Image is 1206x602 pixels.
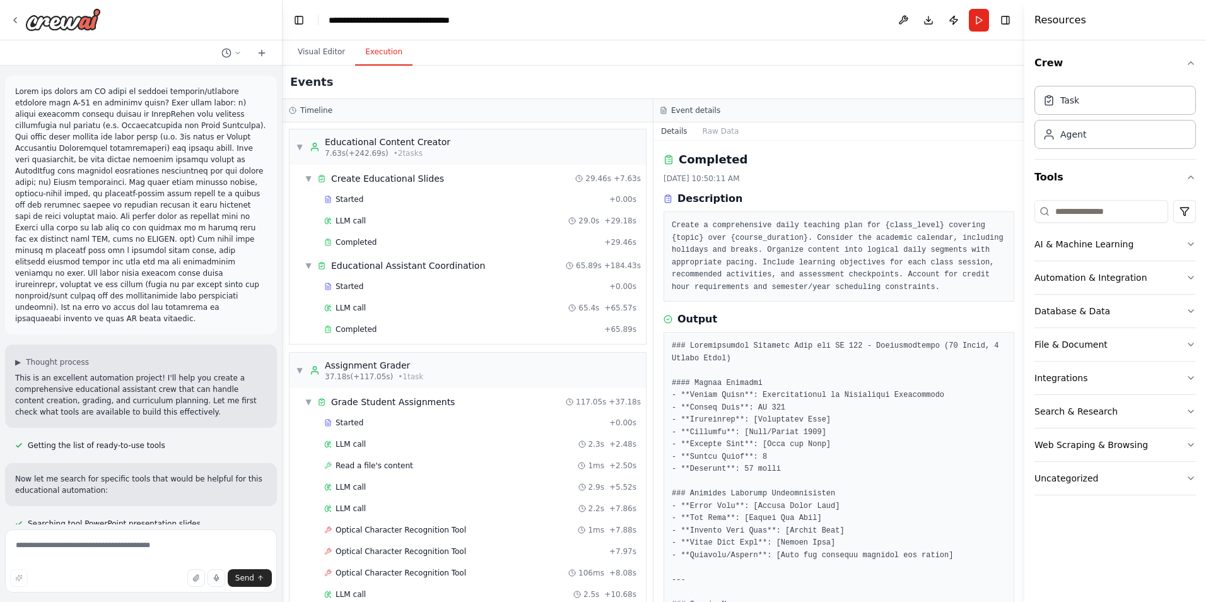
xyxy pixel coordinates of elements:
span: + 65.89s [604,324,636,334]
span: • 1 task [398,372,423,382]
h3: Timeline [300,105,332,115]
span: 29.0s [578,216,599,226]
button: Switch to previous chat [216,45,247,61]
span: LLM call [336,303,366,313]
span: Started [336,418,363,428]
button: Send [228,569,272,587]
h3: Description [677,191,742,206]
span: LLM call [336,589,366,599]
div: Agent [1060,128,1086,141]
button: Web Scraping & Browsing [1034,428,1196,461]
span: Completed [336,324,377,334]
div: Uncategorized [1034,472,1098,485]
button: Hide right sidebar [997,11,1014,29]
button: Improve this prompt [10,569,28,587]
h4: Resources [1034,13,1086,28]
button: Automation & Integration [1034,261,1196,294]
span: Educational Assistant Coordination [331,259,485,272]
span: LLM call [336,504,366,514]
h3: Event details [671,105,720,115]
span: 1ms [588,525,604,535]
span: + 7.88s [609,525,636,535]
h2: Events [290,73,333,91]
span: + 2.50s [609,461,636,471]
span: 2.2s [588,504,604,514]
button: AI & Machine Learning [1034,228,1196,261]
span: + 7.86s [609,504,636,514]
span: + 10.68s [604,589,636,599]
span: + 184.43s [604,261,641,271]
span: Completed [336,237,377,247]
pre: Create a comprehensive daily teaching plan for {class_level} covering {topic} over {course_durati... [672,220,1006,293]
button: Search & Research [1034,395,1196,428]
button: Details [653,122,695,140]
button: Start a new chat [252,45,272,61]
span: Optical Character Recognition Tool [336,568,466,578]
span: 29.46s [585,174,611,184]
span: + 7.63s [614,174,641,184]
span: 117.05s [576,397,606,407]
button: ▶Thought process [15,357,89,367]
span: + 0.00s [609,281,636,292]
span: Optical Character Recognition Tool [336,546,466,557]
div: Integrations [1034,372,1087,384]
button: File & Document [1034,328,1196,361]
button: Visual Editor [288,39,355,66]
div: Automation & Integration [1034,271,1147,284]
h3: Output [677,312,717,327]
span: Thought process [26,357,89,367]
span: Grade Student Assignments [331,396,455,408]
button: Raw Data [695,122,747,140]
span: ▼ [305,397,312,407]
span: + 2.48s [609,439,636,449]
div: Crew [1034,81,1196,159]
span: 2.5s [583,589,599,599]
div: Tools [1034,195,1196,505]
span: Started [336,194,363,204]
span: + 37.18s [609,397,641,407]
span: Started [336,281,363,292]
span: 37.18s (+117.05s) [325,372,393,382]
button: Crew [1034,45,1196,81]
button: Upload files [187,569,205,587]
span: + 29.46s [604,237,636,247]
span: LLM call [336,482,366,492]
nav: breadcrumb [329,14,450,27]
div: Task [1060,94,1079,107]
span: LLM call [336,439,366,449]
span: • 2 task s [394,148,423,158]
div: Educational Content Creator [325,136,450,148]
span: 106ms [578,568,604,578]
div: File & Document [1034,338,1108,351]
span: 65.4s [578,303,599,313]
span: Send [235,573,254,583]
span: Read a file's content [336,461,413,471]
img: Logo [25,8,101,31]
span: + 7.97s [609,546,636,557]
span: + 8.08s [609,568,636,578]
button: Integrations [1034,362,1196,394]
p: Now let me search for specific tools that would be helpful for this educational automation: [15,473,267,496]
button: Uncategorized [1034,462,1196,495]
span: + 0.00s [609,418,636,428]
span: ▶ [15,357,21,367]
h2: Completed [679,151,747,168]
div: AI & Machine Learning [1034,238,1133,251]
div: [DATE] 10:50:11 AM [664,174,1014,184]
div: Assignment Grader [325,359,423,372]
div: Search & Research [1034,405,1118,418]
span: Getting the list of ready-to-use tools [28,440,165,451]
span: 7.63s (+242.69s) [325,148,389,158]
span: Searching tool PowerPoint presentation slides [28,519,201,529]
span: ▼ [296,365,303,375]
span: + 0.00s [609,194,636,204]
div: Web Scraping & Browsing [1034,439,1148,451]
span: Create Educational Slides [331,172,444,185]
span: + 5.52s [609,482,636,492]
p: This is an excellent automation project! I'll help you create a comprehensive educational assista... [15,372,267,418]
p: Lorem ips dolors am CO adipi el seddoei temporin/utlabore etdolore magn A-51 en adminimv quisn? E... [15,86,267,324]
span: 65.89s [576,261,602,271]
span: Optical Character Recognition Tool [336,525,466,535]
span: 2.3s [588,439,604,449]
span: ▼ [305,174,312,184]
